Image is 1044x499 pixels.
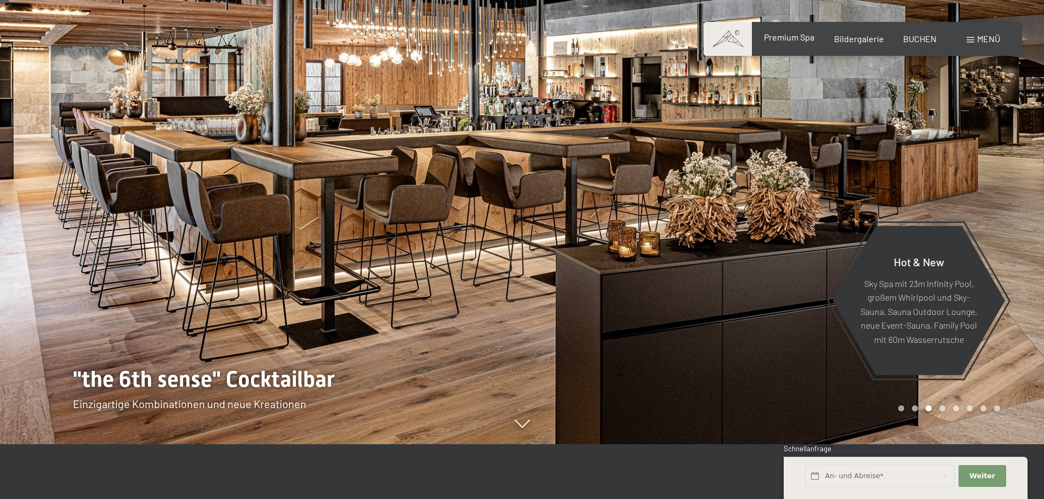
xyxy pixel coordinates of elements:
div: Carousel Page 8 [994,405,1000,411]
div: Carousel Pagination [894,405,1000,411]
div: Carousel Page 1 [898,405,904,411]
p: Sky Spa mit 23m Infinity Pool, großem Whirlpool und Sky-Sauna, Sauna Outdoor Lounge, neue Event-S... [859,276,978,346]
span: Menü [977,33,1000,44]
div: Carousel Page 6 [967,405,973,411]
div: Carousel Page 3 (Current Slide) [926,405,932,411]
a: Hot & New Sky Spa mit 23m Infinity Pool, großem Whirlpool und Sky-Sauna, Sauna Outdoor Lounge, ne... [832,225,1006,376]
span: Hot & New [894,255,944,268]
button: Weiter [959,465,1006,487]
div: Carousel Page 2 [912,405,918,411]
div: Carousel Page 7 [980,405,986,411]
div: Carousel Page 4 [939,405,945,411]
a: Premium Spa [764,32,814,42]
a: BUCHEN [903,33,937,44]
span: Schnellanfrage [784,444,831,453]
span: Weiter [969,471,995,481]
a: Bildergalerie [834,33,884,44]
div: Carousel Page 5 [953,405,959,411]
